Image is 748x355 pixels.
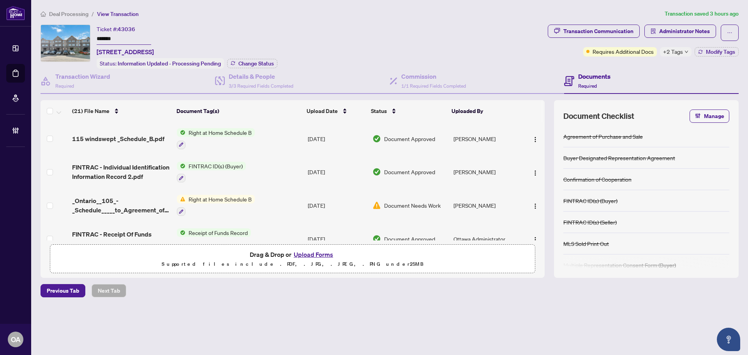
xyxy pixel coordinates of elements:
td: [DATE] [305,155,369,189]
td: [DATE] [305,122,369,155]
img: Document Status [372,201,381,210]
h4: Transaction Wizard [55,72,110,81]
span: Receipt of Funds Record [185,228,251,237]
img: Status Icon [177,195,185,203]
td: [DATE] [305,222,369,256]
img: Status Icon [177,128,185,137]
span: Right at Home Schedule B [185,128,255,137]
td: [PERSON_NAME] [450,155,522,189]
p: Supported files include .PDF, .JPG, .JPEG, .PNG under 25 MB [55,260,530,269]
span: Document Needs Work [384,201,441,210]
button: Next Tab [92,284,126,297]
button: Change Status [227,59,277,68]
button: Upload Forms [291,249,335,260]
span: Information Updated - Processing Pending [118,60,221,67]
button: Status IconReceipt of Funds Record [177,228,251,249]
img: Document Status [372,235,381,243]
span: Administrator Notes [659,25,710,37]
span: (21) File Name [72,107,109,115]
div: Confirmation of Cooperation [563,175,632,184]
img: Status Icon [177,162,185,170]
span: 43036 [118,26,135,33]
span: Required [578,83,597,89]
img: Document Status [372,134,381,143]
span: FINTRAC - Receipt Of Funds Record 3 EXECUTED.pdf [72,230,171,248]
span: 115 windswept _Schedule_B.pdf [72,134,164,143]
span: solution [651,28,656,34]
span: ellipsis [727,30,732,35]
span: 3/3 Required Fields Completed [229,83,293,89]
span: Document Approved [384,134,435,143]
span: FINTRAC - Individual Identification Information Record 2.pdf [72,162,171,181]
span: Document Approved [384,235,435,243]
span: Required [55,83,74,89]
button: Logo [529,132,542,145]
span: Right at Home Schedule B [185,195,255,203]
span: OA [11,334,21,345]
th: Status [368,100,448,122]
img: Logo [532,136,538,143]
div: FINTRAC ID(s) (Seller) [563,218,617,226]
h4: Commission [401,72,466,81]
span: _Ontario__105_-_Schedule_____to_Agreement_of_Purchase_and_Sale 1.pdf [72,196,171,215]
button: Transaction Communication [548,25,640,38]
span: Document Checklist [563,111,634,122]
button: Modify Tags [695,47,739,57]
span: down [684,50,688,54]
span: Modify Tags [706,49,735,55]
span: Drag & Drop orUpload FormsSupported files include .PDF, .JPG, .JPEG, .PNG under25MB [50,245,535,274]
button: Previous Tab [41,284,85,297]
td: [DATE] [305,189,369,222]
div: Agreement of Purchase and Sale [563,132,643,141]
img: Logo [532,170,538,176]
span: FINTRAC ID(s) (Buyer) [185,162,246,170]
span: Previous Tab [47,284,79,297]
span: Document Approved [384,168,435,176]
div: Status: [97,58,224,69]
button: Logo [529,233,542,245]
button: Logo [529,166,542,178]
span: 1/1 Required Fields Completed [401,83,466,89]
span: View Transaction [97,11,139,18]
button: Status IconFINTRAC ID(s) (Buyer) [177,162,246,183]
span: Status [371,107,387,115]
span: home [41,11,46,17]
span: Change Status [238,61,274,66]
img: Status Icon [177,228,185,237]
span: [STREET_ADDRESS] [97,47,154,57]
div: Buyer Designated Representation Agreement [563,154,675,162]
button: Logo [529,199,542,212]
img: logo [6,6,25,20]
div: MLS Sold Print Out [563,239,609,248]
button: Status IconRight at Home Schedule B [177,195,255,216]
th: Uploaded By [448,100,519,122]
span: Deal Processing [49,11,88,18]
span: Requires Additional Docs [593,47,654,56]
span: Upload Date [307,107,338,115]
img: IMG-X11995264_1.jpg [41,25,90,62]
div: Ticket #: [97,25,135,34]
span: Drag & Drop or [250,249,335,260]
div: FINTRAC ID(s) (Buyer) [563,196,617,205]
th: Document Tag(s) [173,100,304,122]
button: Administrator Notes [644,25,716,38]
img: Logo [532,203,538,209]
td: [PERSON_NAME] [450,122,522,155]
button: Status IconRight at Home Schedule B [177,128,255,149]
td: [PERSON_NAME] [450,189,522,222]
h4: Documents [578,72,610,81]
button: Manage [690,110,729,123]
img: Document Status [372,168,381,176]
th: Upload Date [303,100,368,122]
h4: Details & People [229,72,293,81]
li: / [92,9,94,18]
span: +2 Tags [663,47,683,56]
div: Transaction Communication [563,25,633,37]
span: Manage [704,110,724,122]
td: Ottawa Administrator [450,222,522,256]
article: Transaction saved 3 hours ago [665,9,739,18]
img: Logo [532,237,538,243]
th: (21) File Name [69,100,173,122]
button: Open asap [717,328,740,351]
